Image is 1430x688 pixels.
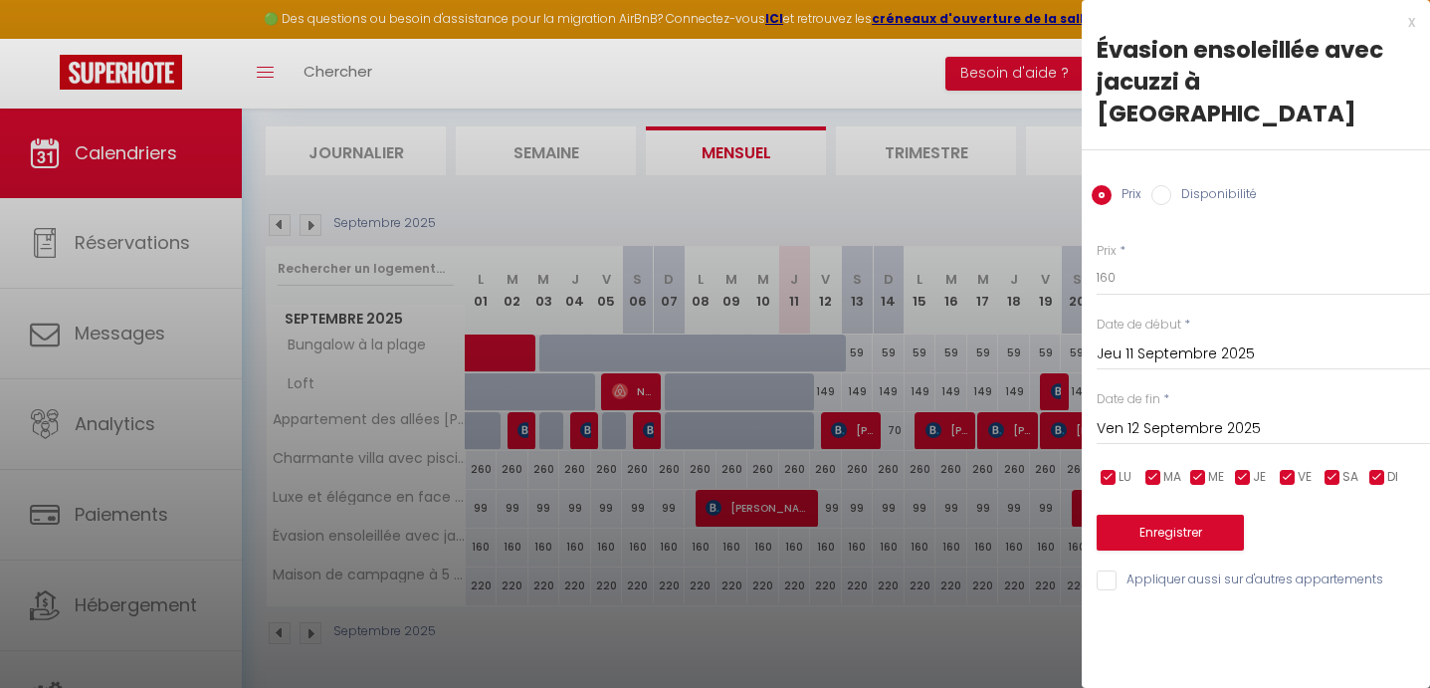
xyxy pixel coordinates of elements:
[1163,468,1181,487] span: MA
[1097,390,1160,409] label: Date de fin
[1097,242,1117,261] label: Prix
[1253,468,1266,487] span: JE
[1119,468,1131,487] span: LU
[1097,316,1181,335] label: Date de début
[1171,185,1257,207] label: Disponibilité
[1097,34,1415,129] div: Évasion ensoleillée avec jacuzzi à [GEOGRAPHIC_DATA]
[1208,468,1224,487] span: ME
[1387,468,1398,487] span: DI
[1298,468,1312,487] span: VE
[1345,598,1415,673] iframe: Chat
[1342,468,1358,487] span: SA
[1082,10,1415,34] div: x
[16,8,76,68] button: Ouvrir le widget de chat LiveChat
[1097,515,1244,551] button: Enregistrer
[1112,185,1141,207] label: Prix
